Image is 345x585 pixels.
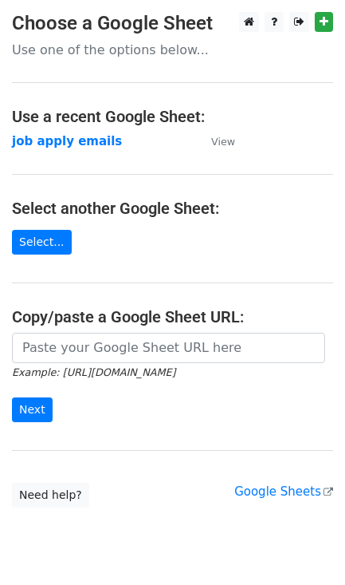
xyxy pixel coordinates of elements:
a: Select... [12,230,72,255]
input: Paste your Google Sheet URL here [12,333,325,363]
h3: Choose a Google Sheet [12,12,333,35]
h4: Copy/paste a Google Sheet URL: [12,307,333,326]
a: Need help? [12,483,89,508]
h4: Use a recent Google Sheet: [12,107,333,126]
input: Next [12,397,53,422]
a: job apply emails [12,134,122,148]
h4: Select another Google Sheet: [12,199,333,218]
small: View [211,136,235,148]
small: Example: [URL][DOMAIN_NAME] [12,366,175,378]
p: Use one of the options below... [12,42,333,58]
a: View [195,134,235,148]
a: Google Sheets [234,484,333,499]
